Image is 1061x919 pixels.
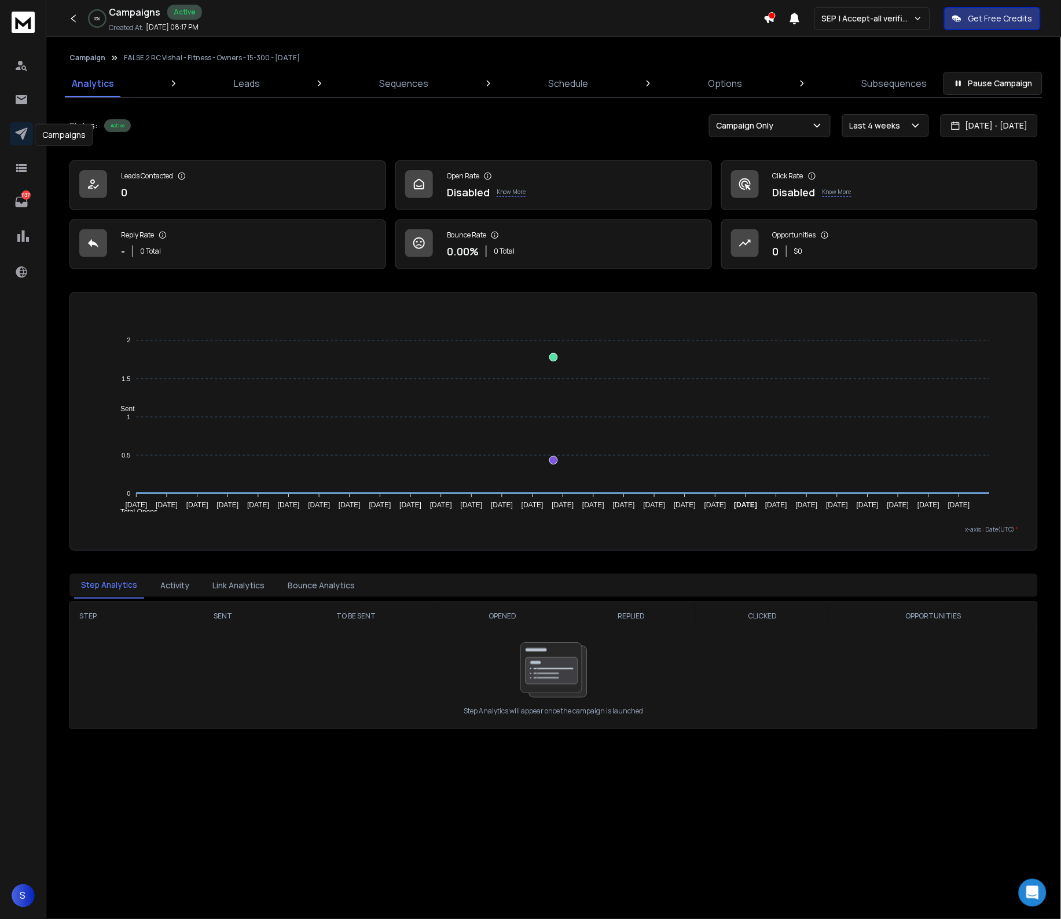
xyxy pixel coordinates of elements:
a: Click RateDisabledKnow More [721,160,1038,210]
p: Subsequences [862,76,927,90]
p: Open Rate [447,171,479,181]
button: Campaign [69,53,105,63]
tspan: [DATE] [217,501,239,510]
p: SEP | Accept-all verifications [822,13,913,24]
span: Sent [112,405,135,413]
tspan: [DATE] [857,501,879,510]
tspan: [DATE] [400,501,422,510]
tspan: [DATE] [247,501,269,510]
p: Opportunities [773,230,816,240]
a: Leads Contacted0 [69,160,386,210]
div: Open Intercom Messenger [1019,879,1047,907]
tspan: [DATE] [126,501,148,510]
p: Get Free Credits [968,13,1033,24]
p: Disabled [773,184,816,200]
div: Campaigns [35,124,93,146]
h1: Campaigns [109,5,160,19]
th: STEP [70,602,171,630]
th: CLICKED [696,602,829,630]
p: Leads Contacted [121,171,173,181]
button: Pause Campaign [943,72,1042,95]
p: Analytics [72,76,114,90]
p: 0.00 % [447,243,479,259]
p: Created At: [109,23,144,32]
tspan: [DATE] [461,501,483,510]
p: - [121,243,125,259]
p: Schedule [548,76,588,90]
p: 0 [773,243,779,259]
span: Total Opens [112,508,157,516]
tspan: 1 [127,413,130,420]
th: SENT [171,602,275,630]
button: Get Free Credits [944,7,1041,30]
p: 0 Total [494,247,515,256]
tspan: [DATE] [918,501,940,510]
tspan: [DATE] [430,501,452,510]
a: 1137 [10,191,33,214]
tspan: [DATE] [948,501,970,510]
p: Campaign Only [717,120,779,131]
tspan: 0 [127,490,130,497]
tspan: [DATE] [278,501,300,510]
p: FALSE 2 RC Vishal - Fitness - Owners - 15-300 - [DATE] [124,53,300,63]
a: Sequences [373,69,436,97]
button: S [12,884,35,907]
tspan: 0.5 [122,452,130,459]
a: Schedule [541,69,595,97]
img: logo [12,12,35,33]
tspan: [DATE] [491,501,513,510]
a: Reply Rate-0 Total [69,219,386,269]
p: Step Analytics will appear once the campaign is launched [464,707,644,716]
p: 1137 [21,191,31,200]
a: Subsequences [855,69,934,97]
p: Sequences [380,76,429,90]
p: Leads [234,76,260,90]
tspan: [DATE] [369,501,391,510]
div: Active [167,5,202,20]
tspan: [DATE] [156,501,178,510]
th: OPPORTUNITIES [829,602,1037,630]
tspan: [DATE] [552,501,574,510]
tspan: [DATE] [765,501,787,510]
a: Analytics [65,69,121,97]
tspan: [DATE] [644,501,666,510]
p: Status: [69,120,97,131]
p: Reply Rate [121,230,154,240]
th: OPENED [438,602,568,630]
tspan: [DATE] [796,501,818,510]
p: Click Rate [773,171,803,181]
tspan: [DATE] [887,501,909,510]
button: [DATE] - [DATE] [941,114,1038,137]
p: $ 0 [794,247,803,256]
p: 0 [121,184,127,200]
p: x-axis : Date(UTC) [89,525,1019,534]
tspan: [DATE] [339,501,361,510]
tspan: [DATE] [735,501,758,510]
p: Options [708,76,742,90]
button: Step Analytics [74,572,144,599]
a: Open RateDisabledKnow More [395,160,712,210]
button: Activity [153,573,196,598]
tspan: [DATE] [613,501,635,510]
p: Know More [823,188,851,197]
th: REPLIED [567,602,696,630]
p: Disabled [447,184,490,200]
tspan: [DATE] [827,501,849,510]
a: Leads [227,69,267,97]
p: [DATE] 08:17 PM [146,23,199,32]
tspan: 1.5 [122,375,130,382]
a: Opportunities0$0 [721,219,1038,269]
tspan: [DATE] [186,501,208,510]
th: TO BE SENT [275,602,438,630]
a: Options [701,69,749,97]
tspan: 2 [127,337,130,344]
tspan: [DATE] [704,501,726,510]
tspan: [DATE] [674,501,696,510]
p: Last 4 weeks [850,120,905,131]
p: Bounce Rate [447,230,486,240]
div: Active [104,119,131,132]
p: Know More [497,188,526,197]
p: 0 Total [140,247,161,256]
